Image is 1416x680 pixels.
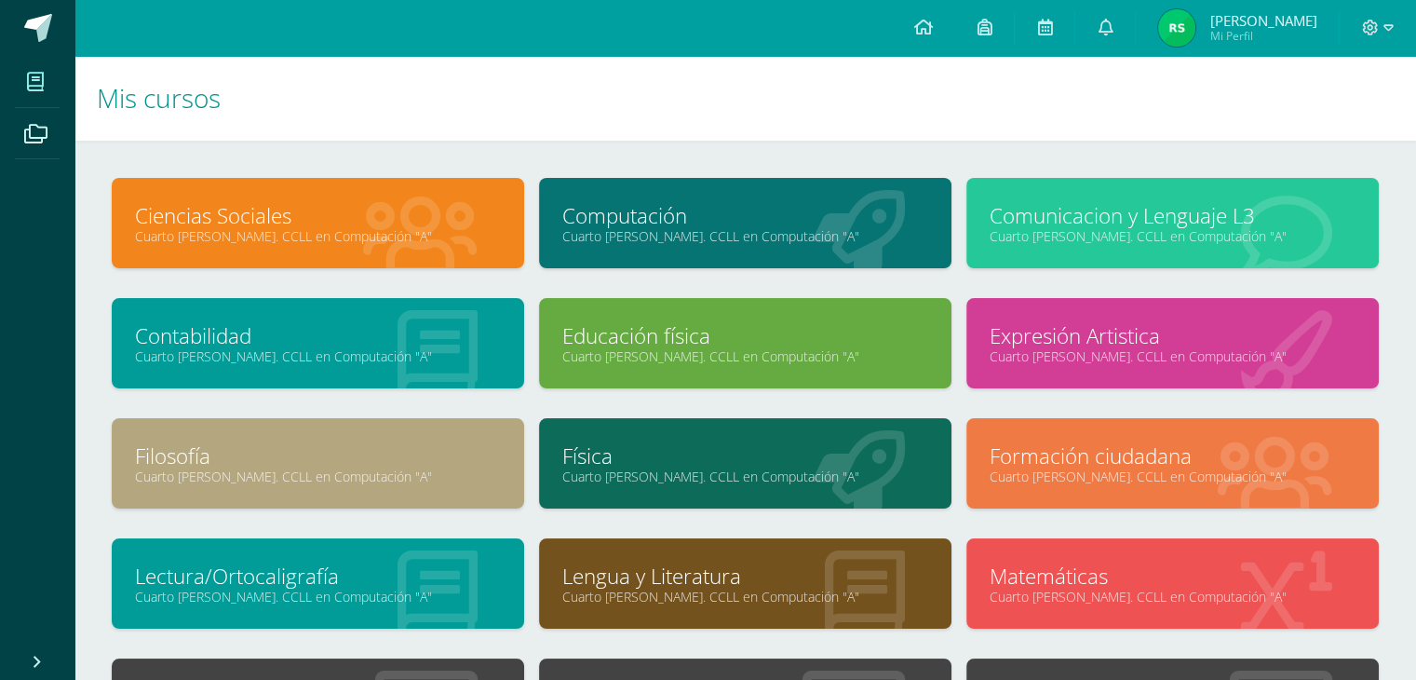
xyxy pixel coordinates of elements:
a: Cuarto [PERSON_NAME]. CCLL en Computación "A" [135,588,501,605]
a: Lectura/Ortocaligrafía [135,562,501,591]
span: Mi Perfil [1209,28,1316,44]
a: Lengua y Literatura [562,562,928,591]
a: Cuarto [PERSON_NAME]. CCLL en Computación "A" [135,227,501,245]
a: Cuarto [PERSON_NAME]. CCLL en Computación "A" [990,227,1355,245]
a: Educación física [562,321,928,350]
span: [PERSON_NAME] [1209,11,1316,30]
a: Contabilidad [135,321,501,350]
a: Cuarto [PERSON_NAME]. CCLL en Computación "A" [562,347,928,365]
a: Comunicacion y Lenguaje L3 [990,201,1355,230]
a: Cuarto [PERSON_NAME]. CCLL en Computación "A" [135,347,501,365]
a: Cuarto [PERSON_NAME]. CCLL en Computación "A" [562,227,928,245]
a: Ciencias Sociales [135,201,501,230]
a: Computación [562,201,928,230]
a: Cuarto [PERSON_NAME]. CCLL en Computación "A" [990,588,1355,605]
a: Cuarto [PERSON_NAME]. CCLL en Computación "A" [562,588,928,605]
a: Cuarto [PERSON_NAME]. CCLL en Computación "A" [562,468,928,485]
a: Formación ciudadana [990,442,1355,470]
span: Mis cursos [97,80,221,116]
a: Cuarto [PERSON_NAME]. CCLL en Computación "A" [990,468,1355,485]
a: Expresión Artistica [990,321,1355,350]
a: Física [562,442,928,470]
a: Matemáticas [990,562,1355,591]
a: Filosofía [135,442,501,470]
a: Cuarto [PERSON_NAME]. CCLL en Computación "A" [990,347,1355,365]
a: Cuarto [PERSON_NAME]. CCLL en Computación "A" [135,468,501,485]
img: 6b8055f1fa2aa5a2ea33f5fa0b4220d9.png [1158,9,1195,47]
